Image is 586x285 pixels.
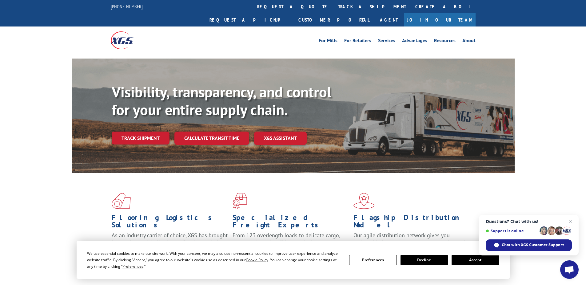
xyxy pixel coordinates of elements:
img: xgs-icon-flagship-distribution-model-red [353,193,375,209]
h1: Flooring Logistics Solutions [112,214,228,232]
h1: Specialized Freight Experts [233,214,349,232]
span: Chat with XGS Customer Support [502,242,564,248]
img: xgs-icon-focused-on-flooring-red [233,193,247,209]
a: [PHONE_NUMBER] [111,3,143,10]
button: Decline [401,255,448,265]
div: Chat with XGS Customer Support [486,239,572,251]
span: Our agile distribution network gives you nationwide inventory management on demand. [353,232,467,246]
span: Preferences [122,264,143,269]
div: Cookie Consent Prompt [77,241,510,279]
h1: Flagship Distribution Model [353,214,470,232]
a: Advantages [402,38,427,45]
button: Accept [452,255,499,265]
a: Track shipment [112,132,169,145]
span: Questions? Chat with us! [486,219,572,224]
button: Preferences [349,255,397,265]
p: From 123 overlength loads to delicate cargo, our experienced staff knows the best way to move you... [233,232,349,259]
b: Visibility, transparency, and control for your entire supply chain. [112,82,331,119]
a: Calculate transit time [174,132,249,145]
a: XGS ASSISTANT [254,132,307,145]
span: As an industry carrier of choice, XGS has brought innovation and dedication to flooring logistics... [112,232,228,254]
span: Close chat [567,218,574,225]
a: About [462,38,476,45]
span: Support is online [486,229,537,233]
a: Agent [374,13,404,26]
a: For Mills [319,38,337,45]
a: For Retailers [344,38,371,45]
a: Join Our Team [404,13,476,26]
a: Services [378,38,395,45]
a: Resources [434,38,456,45]
span: Cookie Policy [246,257,268,263]
div: Open chat [560,260,579,279]
a: Request a pickup [205,13,294,26]
div: We use essential cookies to make our site work. With your consent, we may also use non-essential ... [87,250,342,270]
a: Customer Portal [294,13,374,26]
img: xgs-icon-total-supply-chain-intelligence-red [112,193,131,209]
